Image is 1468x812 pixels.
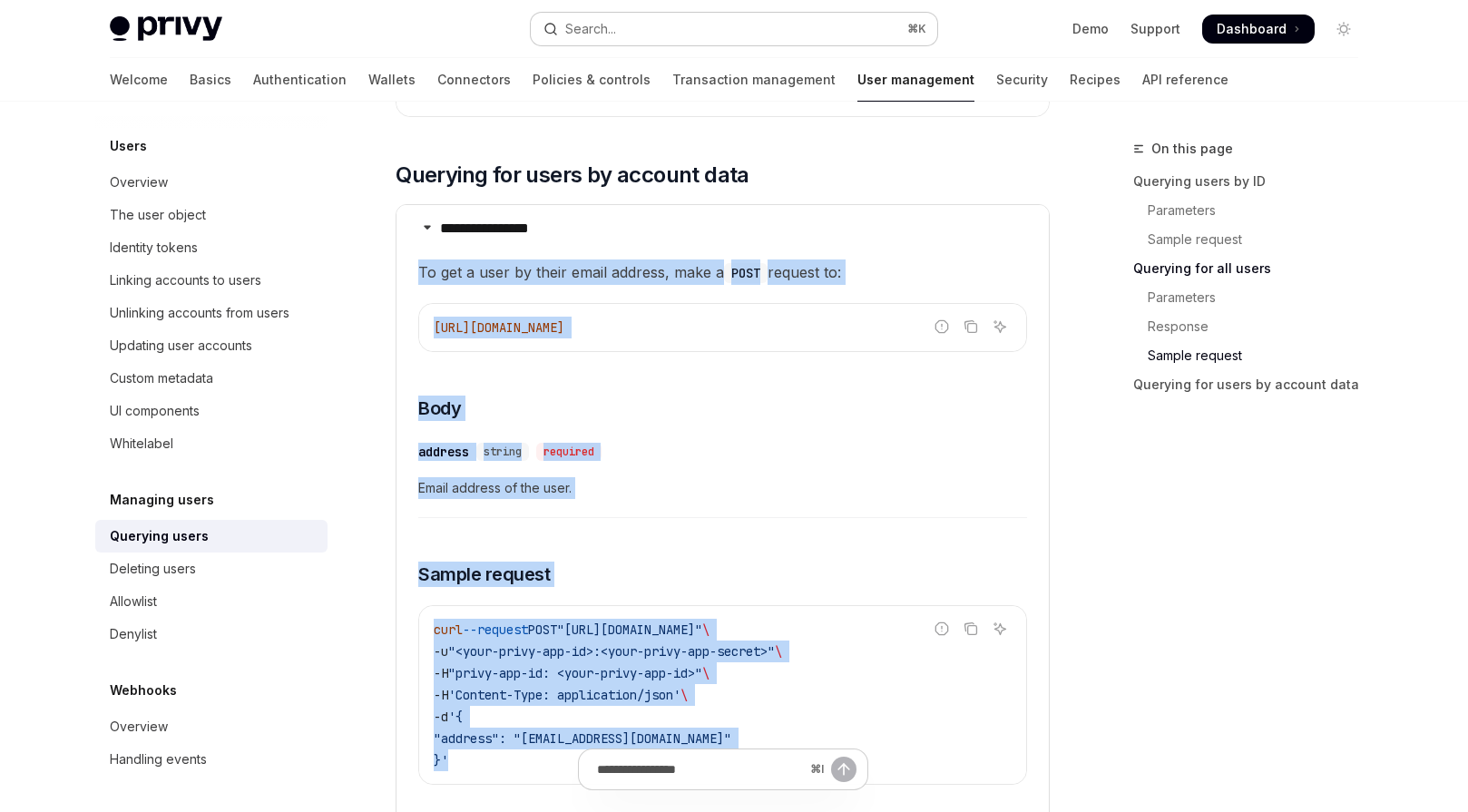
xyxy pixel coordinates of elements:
div: Allowlist [110,591,157,612]
div: UI components [110,400,200,422]
span: To get a user by their email address, make a request to: [418,259,1027,285]
div: Overview [110,171,168,193]
button: Report incorrect code [930,617,954,641]
div: required [536,443,602,461]
input: Ask a question... [597,749,803,789]
a: The user object [95,199,328,231]
a: Overview [95,710,328,743]
a: Querying users by ID [1133,167,1373,196]
a: Parameters [1133,196,1373,225]
a: Dashboard [1202,15,1315,44]
a: API reference [1142,58,1228,102]
span: "address": "[EMAIL_ADDRESS][DOMAIN_NAME]" [434,730,731,747]
a: Basics [190,58,231,102]
span: \ [702,665,710,681]
a: Allowlist [95,585,328,618]
a: UI components [95,395,328,427]
span: 'Content-Type: application/json' [448,687,680,703]
span: On this page [1151,138,1233,160]
a: Sample request [1133,341,1373,370]
a: Parameters [1133,283,1373,312]
span: "<your-privy-app-id>:<your-privy-app-secret>" [448,643,775,660]
button: Send message [831,757,856,782]
button: Copy the contents from the code block [959,617,983,641]
button: Toggle dark mode [1329,15,1358,44]
span: Dashboard [1217,20,1287,38]
div: Querying users [110,525,209,547]
span: "privy-app-id: <your-privy-app-id>" [448,665,702,681]
h5: Webhooks [110,680,177,701]
code: POST [724,263,768,283]
h5: Managing users [110,489,214,511]
a: Demo [1072,20,1109,38]
button: Copy the contents from the code block [959,315,983,338]
a: Welcome [110,58,168,102]
a: Unlinking accounts from users [95,297,328,329]
a: Custom metadata [95,362,328,395]
button: Ask AI [988,315,1012,338]
div: Identity tokens [110,237,198,259]
div: Unlinking accounts from users [110,302,289,324]
a: Overview [95,166,328,199]
span: -H [434,665,448,681]
a: Policies & controls [533,58,651,102]
span: \ [775,643,782,660]
span: -u [434,643,448,660]
div: Denylist [110,623,157,645]
span: -H [434,687,448,703]
span: Querying for users by account data [396,161,749,190]
div: Deleting users [110,558,196,580]
a: Response [1133,312,1373,341]
span: -d [434,709,448,725]
a: Identity tokens [95,231,328,264]
span: --request [463,621,528,638]
span: [URL][DOMAIN_NAME] [434,319,564,336]
a: Connectors [437,58,511,102]
a: Support [1130,20,1180,38]
span: \ [680,687,688,703]
a: Updating user accounts [95,329,328,362]
span: '{ [448,709,463,725]
a: Transaction management [672,58,836,102]
div: address [418,443,469,461]
div: Updating user accounts [110,335,252,357]
span: Body [418,396,461,421]
button: Open search [531,13,937,45]
img: light logo [110,16,222,42]
button: Report incorrect code [930,315,954,338]
a: Sample request [1133,225,1373,254]
a: Deleting users [95,553,328,585]
a: Denylist [95,618,328,651]
span: curl [434,621,463,638]
a: Wallets [368,58,416,102]
span: POST [528,621,557,638]
a: Authentication [253,58,347,102]
button: Ask AI [988,617,1012,641]
span: \ [702,621,710,638]
a: Whitelabel [95,427,328,460]
a: Security [996,58,1048,102]
a: Linking accounts to users [95,264,328,297]
div: Overview [110,716,168,738]
div: Search... [565,18,616,40]
span: "[URL][DOMAIN_NAME]" [557,621,702,638]
span: ⌘ K [907,22,926,36]
div: Linking accounts to users [110,269,261,291]
span: string [484,445,522,459]
span: Sample request [418,562,550,587]
a: Querying for users by account data [1133,370,1373,399]
h5: Users [110,135,147,157]
div: Whitelabel [110,433,173,455]
span: Email address of the user. [418,477,1027,499]
div: Custom metadata [110,367,213,389]
a: Querying for all users [1133,254,1373,283]
div: The user object [110,204,206,226]
a: Recipes [1070,58,1121,102]
a: User management [857,58,974,102]
a: Handling events [95,743,328,776]
div: Handling events [110,748,207,770]
a: Querying users [95,520,328,553]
